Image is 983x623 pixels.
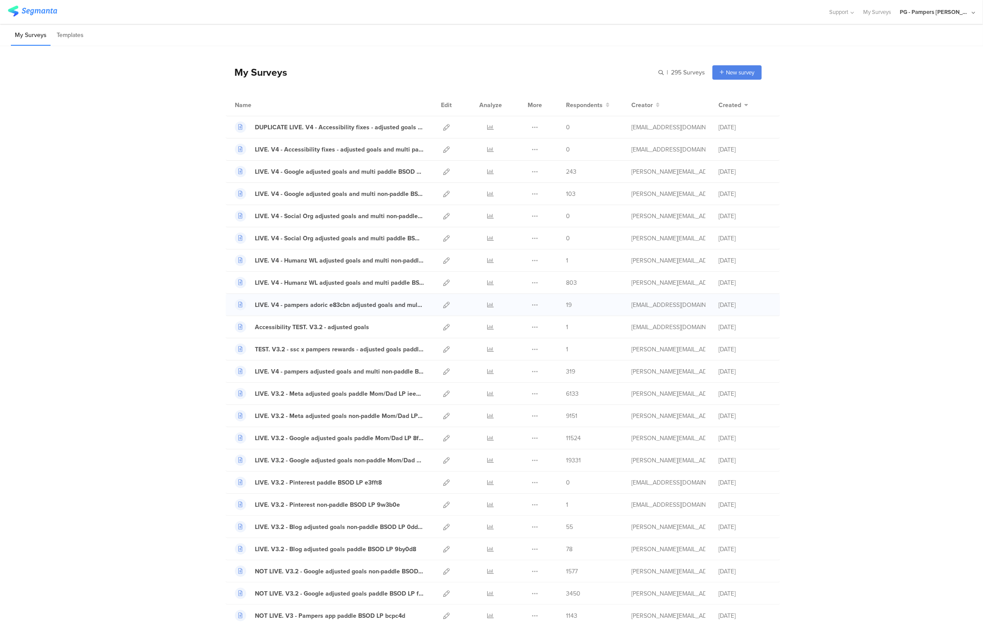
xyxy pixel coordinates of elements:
[255,278,424,287] div: LIVE. V4 - Humanz WL adjusted goals and multi paddle BSOD LP ua6eed
[566,145,570,154] span: 0
[235,101,287,110] div: Name
[566,456,581,465] span: 19331
[566,545,573,554] span: 78
[255,522,424,532] div: LIVE. V3.2 - Blog adjusted goals non-paddle BSOD LP 0dd60g
[719,101,741,110] span: Created
[478,94,504,116] div: Analyze
[719,389,771,398] div: [DATE]
[631,567,705,576] div: aguiar.s@pg.com
[719,189,771,199] div: [DATE]
[255,212,424,221] div: LIVE. V4 - Social Org adjusted goals and multi non-paddle BSOD 0atc98
[631,389,705,398] div: aguiar.s@pg.com
[631,278,705,287] div: aguiar.s@pg.com
[235,188,424,199] a: LIVE. V4 - Google adjusted goals and multi non-paddle BSOD LP ocf695
[235,232,424,244] a: LIVE. V4 - Social Org adjusted goals and multi paddle BSOD LP 60p2b9
[255,189,424,199] div: LIVE. V4 - Google adjusted goals and multi non-paddle BSOD LP ocf695
[671,68,705,77] span: 295 Surveys
[719,456,771,465] div: [DATE]
[566,434,581,443] span: 11524
[631,145,705,154] div: hougui.yh.1@pg.com
[719,589,771,598] div: [DATE]
[631,234,705,243] div: aguiar.s@pg.com
[255,300,424,310] div: LIVE. V4 - pampers adoric e83cbn adjusted goals and multi BSOD LP
[235,566,424,577] a: NOT LIVE. V3.2 - Google adjusted goals non-paddle BSOD LP f0dch1
[726,68,754,77] span: New survey
[566,234,570,243] span: 0
[719,256,771,265] div: [DATE]
[631,411,705,421] div: aguiar.s@pg.com
[255,478,382,487] div: LIVE. V3.2 - Pinterest paddle BSOD LP e3fft8
[255,323,369,332] div: Accessibility TEST. V3.2 - adjusted goals
[235,410,424,421] a: LIVE. V3.2 - Meta adjusted goals non-paddle Mom/Dad LP afxe35
[235,543,416,555] a: LIVE. V3.2 - Blog adjusted goals paddle BSOD LP 9by0d8
[437,94,456,116] div: Edit
[566,300,572,310] span: 19
[830,8,849,16] span: Support
[566,256,568,265] span: 1
[719,500,771,509] div: [DATE]
[235,521,424,532] a: LIVE. V3.2 - Blog adjusted goals non-paddle BSOD LP 0dd60g
[235,277,424,288] a: LIVE. V4 - Humanz WL adjusted goals and multi paddle BSOD LP ua6eed
[566,167,576,176] span: 243
[631,323,705,332] div: hougui.yh.1@pg.com
[719,345,771,354] div: [DATE]
[255,434,424,443] div: LIVE. V3.2 - Google adjusted goals paddle Mom/Dad LP 8fx90a
[255,567,424,576] div: NOT LIVE. V3.2 - Google adjusted goals non-paddle BSOD LP f0dch1
[235,610,405,621] a: NOT LIVE. V3 - Pampers app paddle BSOD LP bcpc4d
[631,611,705,620] div: aguiar.s@pg.com
[631,367,705,376] div: aguiar.s@pg.com
[566,500,568,509] span: 1
[719,478,771,487] div: [DATE]
[235,388,424,399] a: LIVE. V3.2 - Meta adjusted goals paddle Mom/Dad LP iee78e
[631,589,705,598] div: aguiar.s@pg.com
[719,278,771,287] div: [DATE]
[566,611,577,620] span: 1143
[719,411,771,421] div: [DATE]
[235,588,424,599] a: NOT LIVE. V3.2 - Google adjusted goals paddle BSOD LP fe6cz4
[631,500,705,509] div: hougui.yh.1@pg.com
[631,212,705,221] div: aguiar.s@pg.com
[631,478,705,487] div: hougui.yh.1@pg.com
[235,477,382,488] a: LIVE. V3.2 - Pinterest paddle BSOD LP e3fft8
[235,166,424,177] a: LIVE. V4 - Google adjusted goals and multi paddle BSOD LP 3t4561
[235,299,424,310] a: LIVE. V4 - pampers adoric e83cbn adjusted goals and multi BSOD LP
[255,167,424,176] div: LIVE. V4 - Google adjusted goals and multi paddle BSOD LP 3t4561
[566,101,610,110] button: Respondents
[631,256,705,265] div: aguiar.s@pg.com
[255,389,424,398] div: LIVE. V3.2 - Meta adjusted goals paddle Mom/Dad LP iee78e
[525,94,544,116] div: More
[719,522,771,532] div: [DATE]
[900,8,969,16] div: PG - Pampers [PERSON_NAME]
[255,545,416,554] div: LIVE. V3.2 - Blog adjusted goals paddle BSOD LP 9by0d8
[255,589,424,598] div: NOT LIVE. V3.2 - Google adjusted goals paddle BSOD LP fe6cz4
[719,567,771,576] div: [DATE]
[631,167,705,176] div: aguiar.s@pg.com
[566,567,578,576] span: 1577
[566,101,603,110] span: Respondents
[566,589,580,598] span: 3450
[566,123,570,132] span: 0
[719,167,771,176] div: [DATE]
[566,522,573,532] span: 55
[235,499,400,510] a: LIVE. V3.2 - Pinterest non-paddle BSOD LP 9w3b0e
[255,234,424,243] div: LIVE. V4 - Social Org adjusted goals and multi paddle BSOD LP 60p2b9
[255,145,424,154] div: LIVE. V4 - Accessibility fixes - adjusted goals and multi paddle BSOD LP 3t4561
[719,145,771,154] div: [DATE]
[566,478,570,487] span: 0
[631,123,705,132] div: hougui.yh.1@pg.com
[566,411,577,421] span: 9151
[719,367,771,376] div: [DATE]
[235,432,424,444] a: LIVE. V3.2 - Google adjusted goals paddle Mom/Dad LP 8fx90a
[235,455,424,466] a: LIVE. V3.2 - Google adjusted goals non-paddle Mom/Dad LP 42vc37
[719,323,771,332] div: [DATE]
[566,212,570,221] span: 0
[235,321,369,333] a: Accessibility TEST. V3.2 - adjusted goals
[235,366,424,377] a: LIVE. V4 - pampers adjusted goals and multi non-paddle BSOD LP c5s842
[255,411,424,421] div: LIVE. V3.2 - Meta adjusted goals non-paddle Mom/Dad LP afxe35
[53,25,88,46] li: Templates
[235,210,424,222] a: LIVE. V4 - Social Org adjusted goals and multi non-paddle BSOD 0atc98
[631,434,705,443] div: aguiar.s@pg.com
[719,434,771,443] div: [DATE]
[255,123,424,132] div: DUPLICATE LIVE. V4 - Accessibility fixes - adjusted goals and multi paddle BSOD LP 3t4561
[235,121,424,133] a: DUPLICATE LIVE. V4 - Accessibility fixes - adjusted goals and multi paddle BSOD LP 3t4561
